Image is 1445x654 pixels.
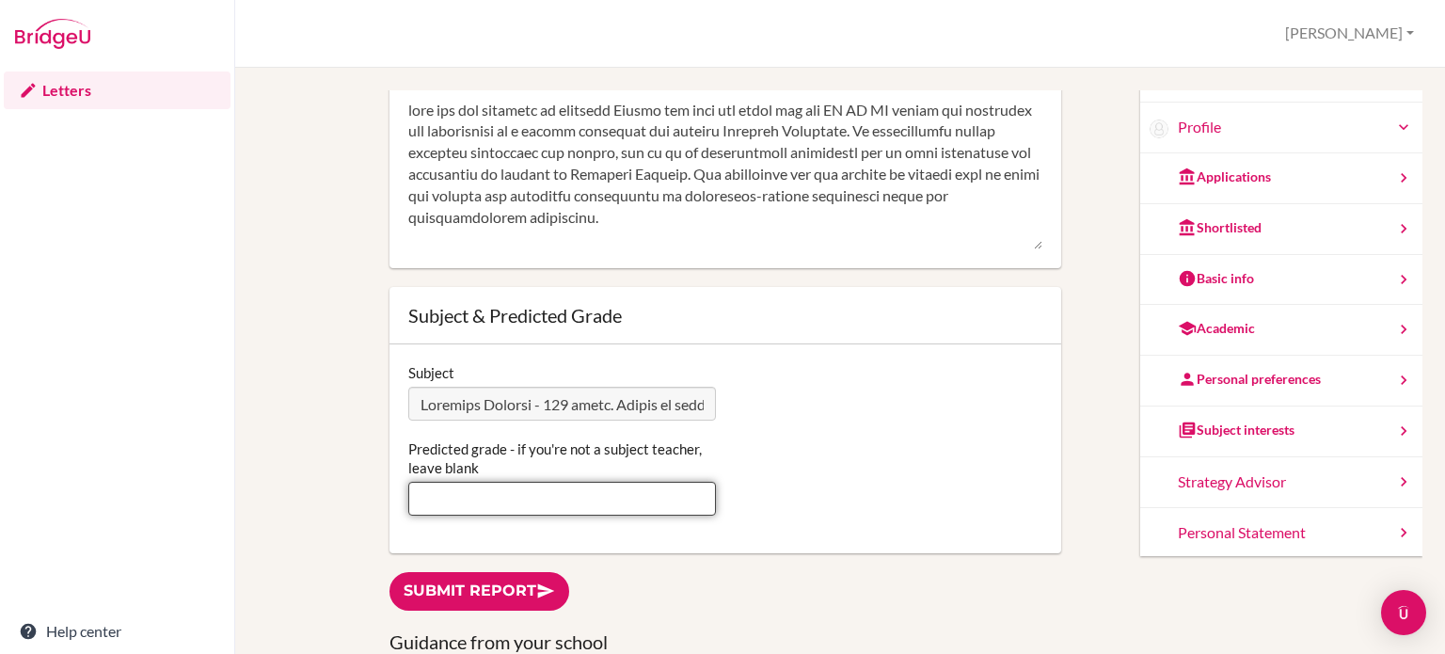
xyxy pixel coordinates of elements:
a: Profile [1178,117,1413,138]
a: Strategy Advisor [1140,457,1422,508]
a: Personal preferences [1140,356,1422,407]
div: Academic [1178,319,1255,338]
label: Subject [408,363,454,382]
div: Applications [1178,167,1271,186]
button: [PERSON_NAME] [1277,16,1422,51]
a: Applications [1140,153,1422,204]
a: Submit report [389,572,569,611]
img: Bridge-U [15,19,90,49]
div: Personal preferences [1178,370,1321,389]
img: JoonSeo (Jasper) Kwon [1150,120,1168,138]
label: Predicted grade - if you're not a subject teacher, leave blank [408,439,716,477]
a: Basic info [1140,255,1422,306]
div: Basic info [1178,269,1254,288]
a: Personal Statement [1140,508,1422,559]
div: Subject interests [1178,421,1294,439]
div: Shortlisted [1178,218,1262,237]
div: Subject & Predicted Grade [408,306,1042,325]
a: Shortlisted [1140,204,1422,255]
a: Letters [4,72,230,109]
a: Help center [4,613,230,650]
a: Subject interests [1140,407,1422,457]
div: Open Intercom Messenger [1381,590,1426,635]
a: Academic [1140,305,1422,356]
